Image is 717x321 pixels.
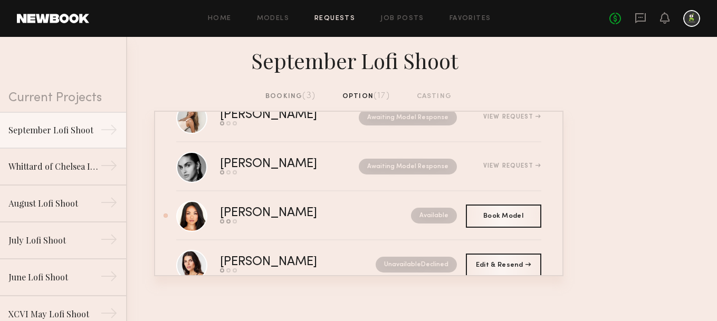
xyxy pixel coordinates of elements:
div: August Lofi Shoot [8,197,100,210]
nb-request-status: Unavailable Declined [376,257,457,273]
div: September Lofi Shoot [8,124,100,137]
div: View Request [483,114,541,120]
div: → [100,194,118,215]
a: Models [257,15,289,22]
span: Edit & Resend [476,262,531,268]
nb-request-status: Available [411,208,457,223]
span: (3) [302,92,316,100]
div: [PERSON_NAME] [220,109,338,121]
div: July Lofi Shoot [8,234,100,247]
div: XCVI May Lofi Shoot [8,308,100,320]
span: Book Model [483,213,523,219]
div: [PERSON_NAME] [220,256,347,268]
div: September Lofi Shoot [154,45,563,74]
div: [PERSON_NAME] [220,207,364,219]
div: Whittard of Chelsea Influencer Event [8,160,100,173]
a: Favorites [450,15,491,22]
div: → [100,231,118,252]
a: Home [208,15,232,22]
div: → [100,157,118,178]
div: [PERSON_NAME] [220,158,338,170]
nb-request-status: Awaiting Model Response [359,110,457,125]
div: View Request [483,163,541,169]
a: Job Posts [380,15,424,22]
a: Requests [314,15,355,22]
div: June Lofi Shoot [8,271,100,284]
a: [PERSON_NAME]Awaiting Model ResponseView Request [176,93,541,142]
a: [PERSON_NAME]Awaiting Model ResponseView Request [176,142,541,191]
a: [PERSON_NAME]UnavailableDeclined [176,240,541,289]
a: [PERSON_NAME]Available [176,191,541,240]
div: → [100,268,118,289]
div: booking [265,91,316,102]
div: → [100,121,118,142]
nb-request-status: Awaiting Model Response [359,159,457,174]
